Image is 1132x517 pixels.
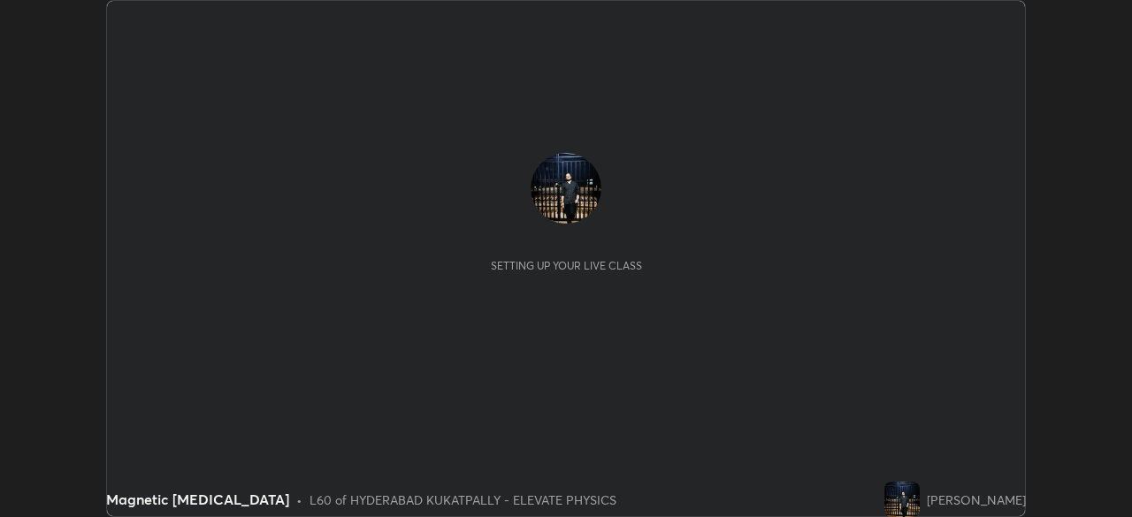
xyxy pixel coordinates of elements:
[106,489,289,510] div: Magnetic [MEDICAL_DATA]
[296,490,302,509] div: •
[884,482,920,517] img: 396b252e43ef47b38264f8b62fdd69ad.jpg
[310,490,616,509] div: L60 of HYDERABAD KUKATPALLY - ELEVATE PHYSICS
[531,153,601,224] img: 396b252e43ef47b38264f8b62fdd69ad.jpg
[491,259,642,272] div: Setting up your live class
[927,490,1026,509] div: [PERSON_NAME]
